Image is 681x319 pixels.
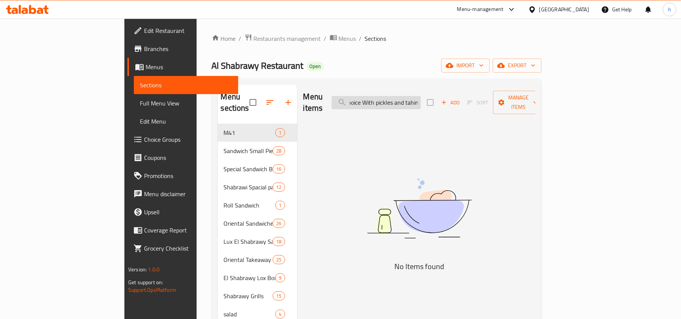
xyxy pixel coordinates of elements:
a: Restaurants management [245,34,321,43]
span: 4 [276,311,284,318]
span: Grocery Checklist [144,244,232,253]
a: Edit Restaurant [127,22,238,40]
span: Shabrawi Spacial packaging [DATE] boxes [224,183,273,192]
button: Manage items [493,91,544,114]
div: salad [224,310,276,319]
span: Choice Groups [144,135,232,144]
span: Get support on: [128,277,163,287]
span: Menus [339,34,356,43]
span: Select section first [462,97,493,108]
div: Shabrawi Spacial packaging [DATE] boxes12 [218,178,297,196]
a: Edit Menu [134,112,238,130]
div: items [273,146,285,155]
span: 9 [276,274,284,282]
span: 28 [273,147,284,155]
span: Full Menu View [140,99,232,108]
div: items [275,201,285,210]
a: Support.OpsPlatform [128,285,176,295]
a: Coverage Report [127,221,238,239]
span: Add item [438,97,462,108]
button: Add [438,97,462,108]
span: Sandwich Small Pieces [224,146,273,155]
span: Promotions [144,171,232,180]
div: items [275,128,285,137]
span: Select all sections [245,94,261,110]
span: Special Sandwich Boxes [224,164,273,173]
span: Restaurants management [254,34,321,43]
div: Oriental Sandwiches26 [218,214,297,232]
li: / [324,34,327,43]
span: Shabrawy Grills [224,291,273,300]
span: Add [440,98,461,107]
span: Oriental Sandwiches [224,219,273,228]
span: 25 [273,256,284,263]
div: Sandwich Small Pieces28 [218,142,297,160]
a: Coupons [127,149,238,167]
div: items [273,183,285,192]
div: Lux El Shabrawy Sandwich [224,237,273,246]
a: Choice Groups [127,130,238,149]
div: [GEOGRAPHIC_DATA] [539,5,589,14]
span: import [447,61,484,70]
span: Manage items [499,93,538,112]
a: Menus [330,34,356,43]
span: 12 [273,184,284,191]
span: Roll Sandwich [224,201,276,210]
li: / [359,34,362,43]
a: Sections [134,76,238,94]
span: 1 [276,129,284,136]
div: Open [307,62,324,71]
div: items [275,310,285,319]
img: dish.svg [325,158,514,259]
h5: No Items found [325,260,514,273]
span: Menus [146,62,232,71]
div: Lux El Shabrawy Sandwich18 [218,232,297,251]
div: Roll Sandwich1 [218,196,297,214]
span: Coverage Report [144,226,232,235]
span: h [668,5,671,14]
div: M411 [218,124,297,142]
div: El Shabrawy Lox Box [224,273,276,282]
a: Full Menu View [134,94,238,112]
span: 15 [273,293,284,300]
span: 16 [273,166,284,173]
div: Shabrawi Spacial packaging Ramadan boxes [224,183,273,192]
span: Upsell [144,208,232,217]
span: Sections [140,81,232,90]
div: Oriental Takeaway Boxes25 [218,251,297,269]
span: Sections [365,34,386,43]
a: Upsell [127,203,238,221]
div: items [273,219,285,228]
div: Shabrawy Grills15 [218,287,297,305]
div: items [273,164,285,173]
button: export [493,59,541,73]
button: Add section [279,93,297,111]
span: M41 [224,128,276,137]
a: Grocery Checklist [127,239,238,257]
a: Menus [127,58,238,76]
span: 1.0.0 [148,265,160,274]
span: Al Shabrawy Restaurant [212,57,304,74]
span: Oriental Takeaway Boxes [224,255,273,264]
button: import [441,59,490,73]
div: Menu-management [457,5,504,14]
span: Branches [144,44,232,53]
span: 18 [273,238,284,245]
div: items [275,273,285,282]
span: Version: [128,265,147,274]
div: El Shabrawy Lox Box9 [218,269,297,287]
li: / [239,34,242,43]
span: Coupons [144,153,232,162]
span: export [499,61,535,70]
a: Branches [127,40,238,58]
span: Edit Menu [140,117,232,126]
div: items [273,255,285,264]
a: Promotions [127,167,238,185]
